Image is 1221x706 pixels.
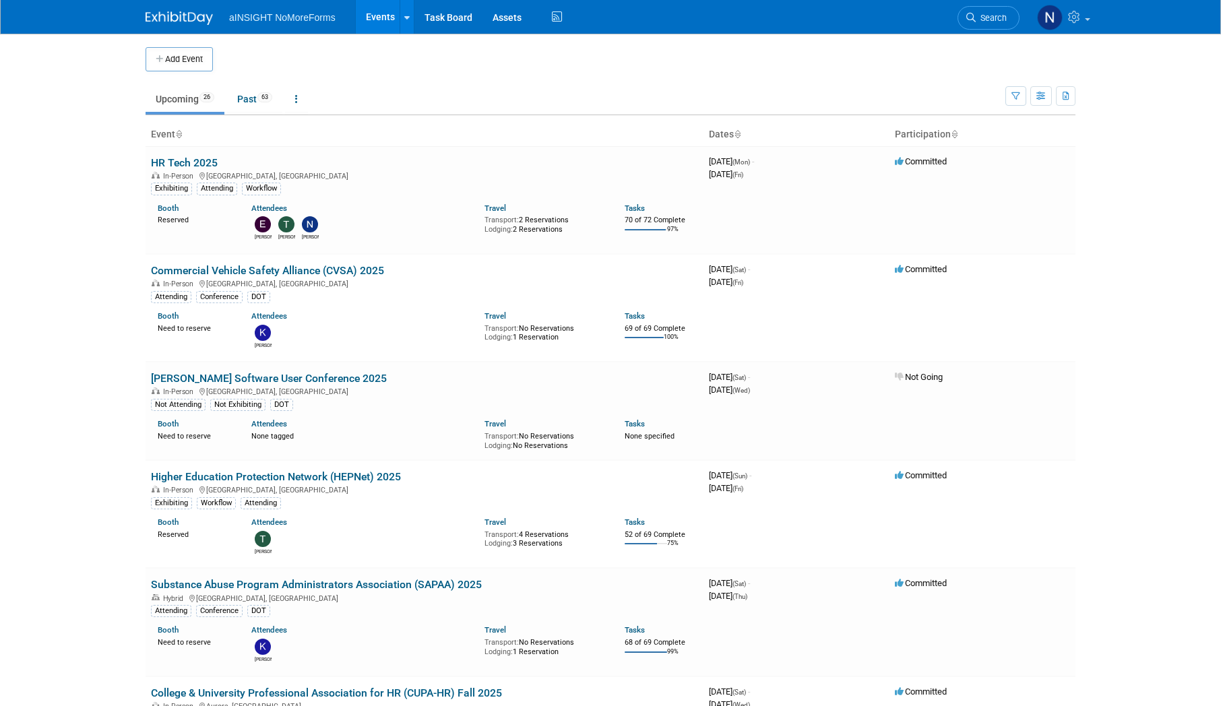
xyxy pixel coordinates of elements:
[151,291,191,303] div: Attending
[251,517,287,527] a: Attendees
[484,419,506,428] a: Travel
[151,686,502,699] a: College & University Professional Association for HR (CUPA-HR) Fall 2025
[196,291,243,303] div: Conference
[709,470,751,480] span: [DATE]
[151,399,206,411] div: Not Attending
[748,372,750,382] span: -
[732,387,750,394] span: (Wed)
[748,578,750,588] span: -
[197,497,236,509] div: Workflow
[255,341,272,349] div: Kate Silvas
[163,486,197,494] span: In-Person
[158,203,179,213] a: Booth
[151,578,482,591] a: Substance Abuse Program Administrators Association (SAPAA) 2025
[251,203,287,213] a: Attendees
[484,517,506,527] a: Travel
[158,311,179,321] a: Booth
[151,170,698,181] div: [GEOGRAPHIC_DATA], [GEOGRAPHIC_DATA]
[146,86,224,112] a: Upcoming26
[484,638,519,647] span: Transport:
[255,232,272,240] div: Eric Guimond
[484,203,506,213] a: Travel
[229,12,336,23] span: aINSIGHT NoMoreForms
[255,216,271,232] img: Eric Guimond
[732,266,746,274] span: (Sat)
[625,216,698,225] div: 70 of 72 Complete
[163,387,197,396] span: In-Person
[152,172,160,179] img: In-Person Event
[158,429,231,441] div: Need to reserve
[895,372,943,382] span: Not Going
[732,580,746,587] span: (Sat)
[151,156,218,169] a: HR Tech 2025
[732,374,746,381] span: (Sat)
[625,530,698,540] div: 52 of 69 Complete
[484,216,519,224] span: Transport:
[152,387,160,394] img: In-Person Event
[895,578,947,588] span: Committed
[484,432,519,441] span: Transport:
[484,333,513,342] span: Lodging:
[709,483,743,493] span: [DATE]
[895,470,947,480] span: Committed
[151,385,698,396] div: [GEOGRAPHIC_DATA], [GEOGRAPHIC_DATA]
[889,123,1075,146] th: Participation
[667,226,679,244] td: 97%
[151,605,191,617] div: Attending
[151,470,401,483] a: Higher Education Protection Network (HEPNet) 2025
[152,280,160,286] img: In-Person Event
[709,385,750,395] span: [DATE]
[302,232,319,240] div: Nichole Brown
[625,324,698,333] div: 69 of 69 Complete
[709,264,750,274] span: [DATE]
[484,530,519,539] span: Transport:
[302,216,318,232] img: Nichole Brown
[196,605,243,617] div: Conference
[151,592,698,603] div: [GEOGRAPHIC_DATA], [GEOGRAPHIC_DATA]
[748,264,750,274] span: -
[709,372,750,382] span: [DATE]
[151,278,698,288] div: [GEOGRAPHIC_DATA], [GEOGRAPHIC_DATA]
[484,429,604,450] div: No Reservations No Reservations
[732,472,747,480] span: (Sun)
[151,264,384,277] a: Commercial Vehicle Safety Alliance (CVSA) 2025
[146,47,213,71] button: Add Event
[484,321,604,342] div: No Reservations 1 Reservation
[278,216,294,232] img: Teresa Papanicolaou
[667,648,679,666] td: 99%
[484,225,513,234] span: Lodging:
[732,688,746,696] span: (Sat)
[158,419,179,428] a: Booth
[484,213,604,234] div: 2 Reservations 2 Reservations
[151,183,192,195] div: Exhibiting
[484,625,506,635] a: Travel
[732,593,747,600] span: (Thu)
[625,432,675,441] span: None specified
[146,123,703,146] th: Event
[732,158,750,166] span: (Mon)
[709,169,743,179] span: [DATE]
[152,486,160,492] img: In-Person Event
[752,156,754,166] span: -
[158,213,231,225] div: Reserved
[709,578,750,588] span: [DATE]
[255,531,271,547] img: Teresa Papanicolaou
[667,540,679,558] td: 75%
[247,605,270,617] div: DOT
[146,11,213,25] img: ExhibitDay
[709,156,754,166] span: [DATE]
[163,172,197,181] span: In-Person
[278,232,295,240] div: Teresa Papanicolaou
[255,325,271,341] img: Kate Silvas
[732,171,743,179] span: (Fri)
[251,419,287,428] a: Attendees
[625,311,645,321] a: Tasks
[151,484,698,494] div: [GEOGRAPHIC_DATA], [GEOGRAPHIC_DATA]
[242,183,281,195] div: Workflow
[625,517,645,527] a: Tasks
[158,527,231,540] div: Reserved
[151,372,387,385] a: [PERSON_NAME] Software User Conference 2025
[163,280,197,288] span: In-Person
[255,655,272,663] div: Kate Silvas
[251,311,287,321] a: Attendees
